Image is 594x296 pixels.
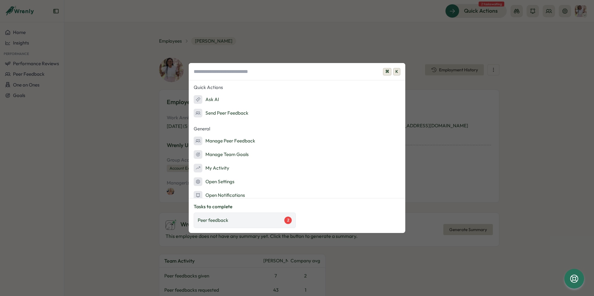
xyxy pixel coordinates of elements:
[189,83,405,92] p: Quick Actions
[189,107,405,119] button: Send Peer Feedback
[189,189,405,201] button: Open Notifications
[393,68,400,75] span: K
[284,217,292,224] div: 2
[194,95,219,104] div: Ask AI
[194,191,245,200] div: Open Notifications
[194,164,229,172] div: My Activity
[194,137,255,145] div: Manage Peer Feedback
[198,217,228,224] p: Peer feedback
[194,203,400,210] p: Tasks to complete
[189,175,405,188] button: Open Settings
[189,124,405,133] p: General
[189,148,405,161] button: Manage Team Goals
[194,109,248,117] div: Send Peer Feedback
[383,68,391,75] span: ⌘
[194,150,249,159] div: Manage Team Goals
[189,135,405,147] button: Manage Peer Feedback
[194,177,235,186] div: Open Settings
[189,93,405,106] button: Ask AI
[189,162,405,174] button: My Activity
